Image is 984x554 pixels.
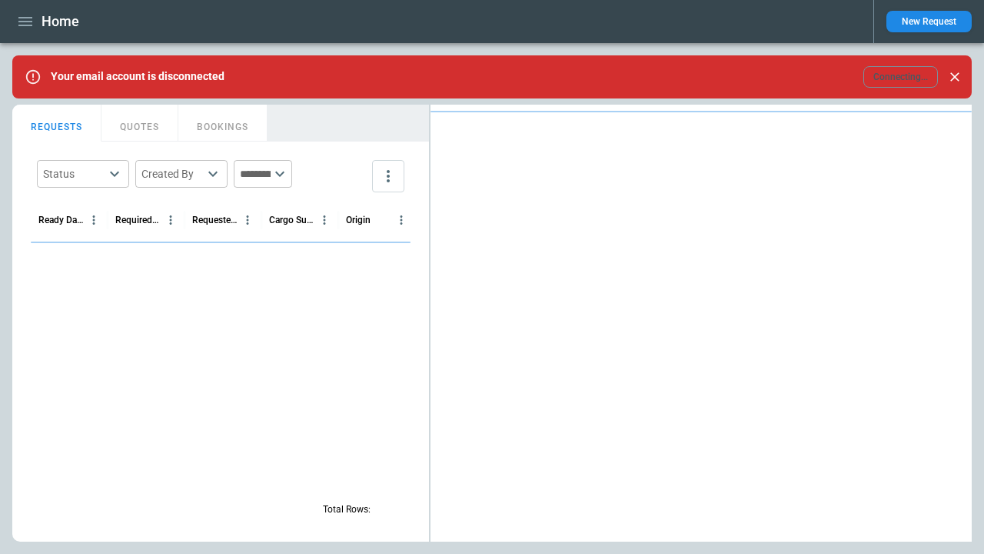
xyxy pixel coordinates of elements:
[238,210,258,230] button: Requested Route column menu
[141,166,203,182] div: Created By
[944,66,966,88] button: Close
[84,210,104,230] button: Ready Date & Time (UTC) column menu
[178,105,268,142] button: BOOKINGS
[12,105,101,142] button: REQUESTS
[391,210,411,230] button: Origin column menu
[42,12,79,31] h1: Home
[192,215,238,225] div: Requested Route
[51,70,224,83] p: Your email account is disconnected
[43,166,105,182] div: Status
[269,215,314,225] div: Cargo Summary
[944,60,966,94] div: dismiss
[161,210,181,230] button: Required Date & Time (UTC) column menu
[346,215,371,225] div: Origin
[314,210,334,230] button: Cargo Summary column menu
[323,503,371,516] p: Total Rows:
[886,11,972,32] button: New Request
[101,105,178,142] button: QUOTES
[115,215,161,225] div: Required Date & Time (UTC)
[372,160,404,192] button: more
[38,215,84,225] div: Ready Date & Time (UTC)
